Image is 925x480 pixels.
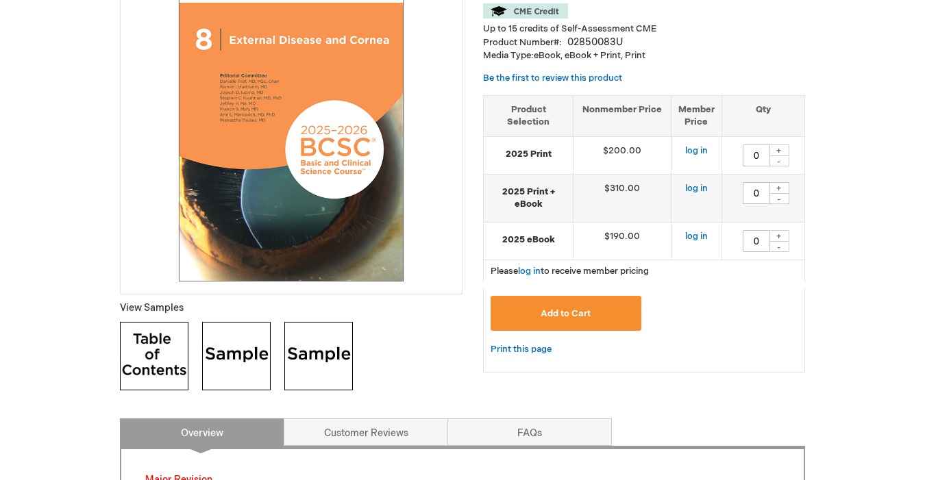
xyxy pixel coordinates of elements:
[491,233,566,247] strong: 2025 eBook
[671,95,721,136] th: Member Price
[573,174,671,222] td: $310.00
[491,296,641,331] button: Add to Cart
[491,341,552,358] a: Print this page
[685,145,708,156] a: log in
[202,322,271,390] img: Click to view
[483,3,568,18] img: CME Credit
[743,230,770,252] input: Qty
[743,144,770,166] input: Qty
[483,73,622,84] a: Be the first to review this product
[573,222,671,260] td: $190.00
[284,322,353,390] img: Click to view
[120,322,188,390] img: Click to view
[769,193,789,204] div: -
[120,418,284,446] a: Overview
[447,418,612,446] a: FAQs
[491,148,566,161] strong: 2025 Print
[484,95,573,136] th: Product Selection
[721,95,804,136] th: Qty
[491,186,566,211] strong: 2025 Print + eBook
[483,50,534,61] strong: Media Type:
[284,418,448,446] a: Customer Reviews
[743,182,770,204] input: Qty
[769,155,789,166] div: -
[518,266,541,277] a: log in
[120,301,463,315] p: View Samples
[685,231,708,242] a: log in
[769,144,789,156] div: +
[769,241,789,252] div: -
[491,266,649,277] span: Please to receive member pricing
[483,49,805,62] p: eBook, eBook + Print, Print
[567,36,623,49] div: 02850083U
[483,23,805,36] li: Up to 15 credits of Self-Assessment CME
[769,182,789,194] div: +
[573,136,671,174] td: $200.00
[483,37,562,48] strong: Product Number
[573,95,671,136] th: Nonmember Price
[685,183,708,194] a: log in
[541,308,591,319] span: Add to Cart
[769,230,789,242] div: +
